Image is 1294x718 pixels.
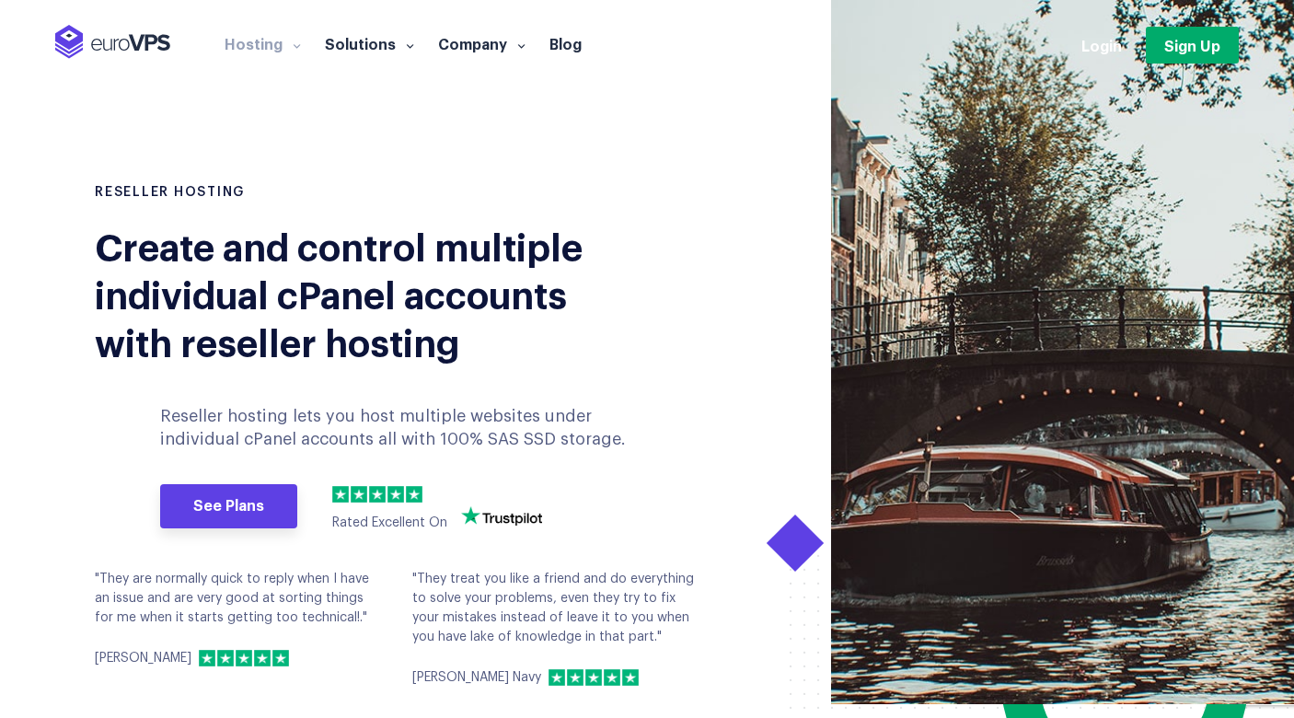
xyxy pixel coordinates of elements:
[332,486,349,503] img: 1
[537,34,594,52] a: Blog
[585,669,602,686] img: 3
[95,184,633,203] h1: RESELLER HOSTING
[1146,27,1239,64] a: Sign Up
[55,25,170,59] img: EuroVPS
[387,486,404,503] img: 4
[313,34,426,52] a: Solutions
[549,669,565,686] img: 1
[604,669,620,686] img: 4
[254,650,271,666] img: 4
[217,650,234,666] img: 2
[95,221,606,365] div: Create and control multiple individual cPanel accounts with reseller hosting
[412,668,541,688] p: [PERSON_NAME] Navy
[199,650,215,666] img: 1
[412,570,702,688] div: "They treat you like a friend and do everything to solve your problems, even they try to fix your...
[272,650,289,666] img: 5
[567,669,583,686] img: 2
[95,570,385,668] div: "They are normally quick to reply when I have an issue and are very good at sorting things for me...
[236,650,252,666] img: 3
[426,34,537,52] a: Company
[213,34,313,52] a: Hosting
[1081,35,1122,55] a: Login
[160,405,633,451] p: Reseller hosting lets you host multiple websites under individual cPanel accounts all with 100% S...
[406,486,422,503] img: 5
[332,516,447,529] span: Rated Excellent On
[622,669,639,686] img: 5
[369,486,386,503] img: 3
[95,649,191,668] p: [PERSON_NAME]
[351,486,367,503] img: 2
[160,484,297,528] a: See Plans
